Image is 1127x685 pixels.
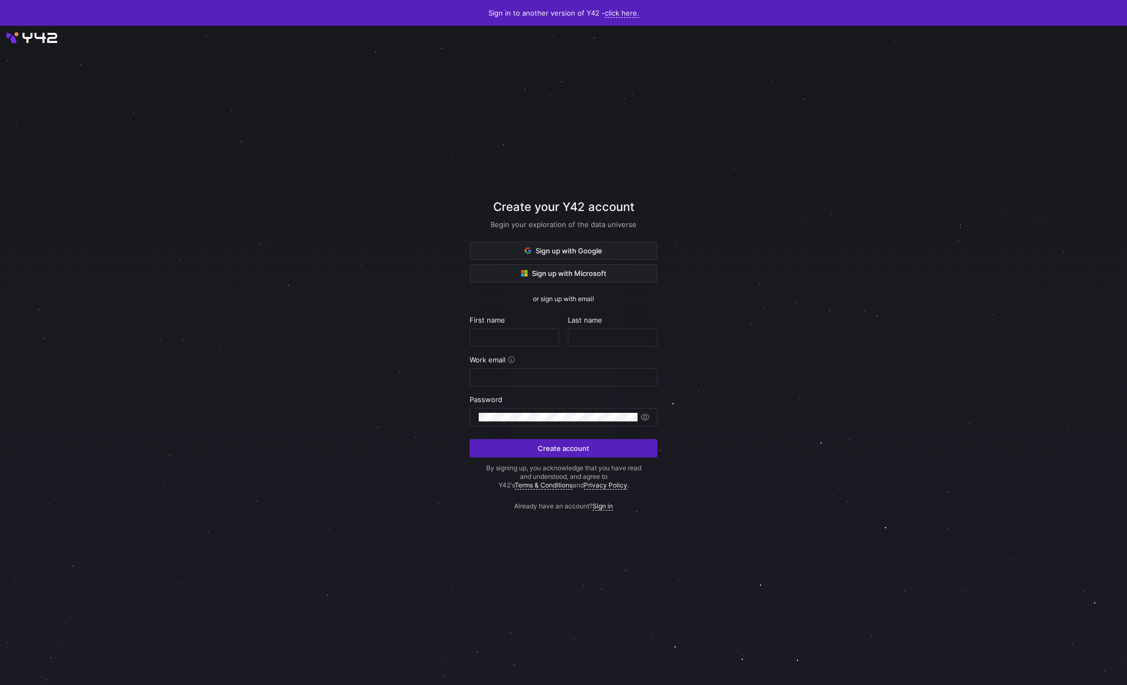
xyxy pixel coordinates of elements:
div: Begin your exploration of the data universe [470,220,657,229]
p: By signing up, you acknowledge that you have read and understood, and agree to Y42's and . [470,464,657,490]
a: Privacy Policy [584,481,627,490]
span: or sign up with email [533,295,594,303]
button: Sign up with Microsoft [470,264,657,282]
span: Sign up with Google [525,246,602,255]
button: Create account [470,439,657,457]
span: First name [470,316,505,324]
span: Work email [470,355,506,364]
a: click here. [605,9,639,18]
a: Sign in [592,502,613,511]
span: Create account [538,444,589,453]
div: Create your Y42 account [470,198,657,242]
span: Last name [568,316,602,324]
a: Terms & Conditions [515,481,573,490]
span: Sign up with Microsoft [521,269,606,278]
p: Already have an account? [470,490,657,510]
button: Sign up with Google [470,242,657,260]
span: Password [470,395,502,404]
